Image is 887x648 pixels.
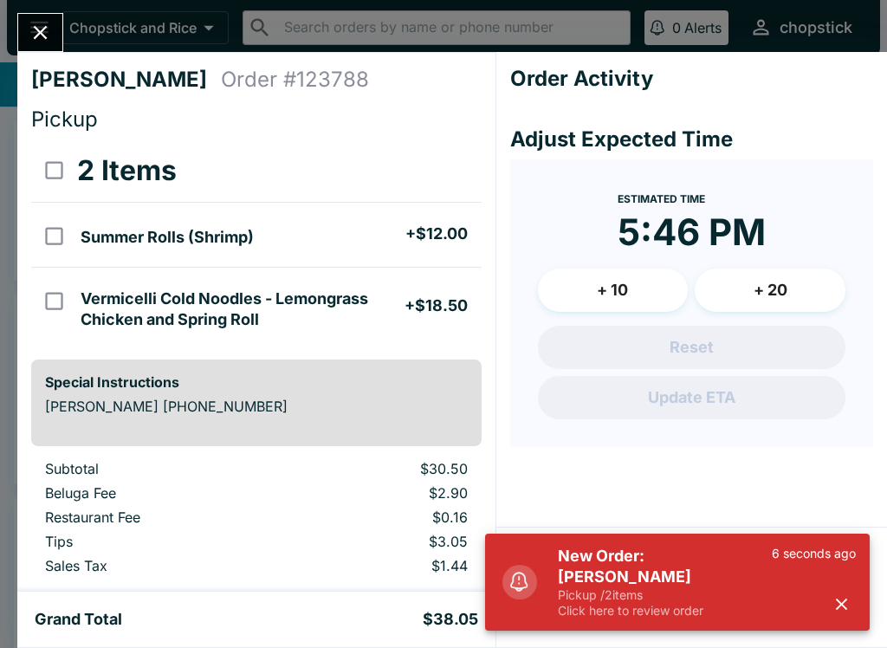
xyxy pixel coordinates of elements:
[45,398,468,415] p: [PERSON_NAME] [PHONE_NUMBER]
[45,484,269,502] p: Beluga Fee
[618,192,705,205] span: Estimated Time
[297,460,467,477] p: $30.50
[618,210,766,255] time: 5:46 PM
[45,557,269,574] p: Sales Tax
[45,373,468,391] h6: Special Instructions
[772,546,856,561] p: 6 seconds ago
[45,460,269,477] p: Subtotal
[297,533,467,550] p: $3.05
[423,609,478,630] h5: $38.05
[297,484,467,502] p: $2.90
[558,546,772,587] h5: New Order: [PERSON_NAME]
[81,288,404,330] h5: Vermicelli Cold Noodles - Lemongrass Chicken and Spring Roll
[18,14,62,51] button: Close
[31,139,482,346] table: orders table
[297,557,467,574] p: $1.44
[31,107,98,132] span: Pickup
[35,609,122,630] h5: Grand Total
[81,227,254,248] h5: Summer Rolls (Shrimp)
[45,533,269,550] p: Tips
[45,509,269,526] p: Restaurant Fee
[510,66,873,92] h4: Order Activity
[297,509,467,526] p: $0.16
[558,587,772,603] p: Pickup / 2 items
[510,126,873,152] h4: Adjust Expected Time
[558,603,772,619] p: Click here to review order
[695,269,845,312] button: + 20
[405,295,468,316] h5: + $18.50
[77,153,177,188] h3: 2 Items
[405,224,468,244] h5: + $12.00
[221,67,369,93] h4: Order # 123788
[31,460,482,581] table: orders table
[31,67,221,93] h4: [PERSON_NAME]
[538,269,689,312] button: + 10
